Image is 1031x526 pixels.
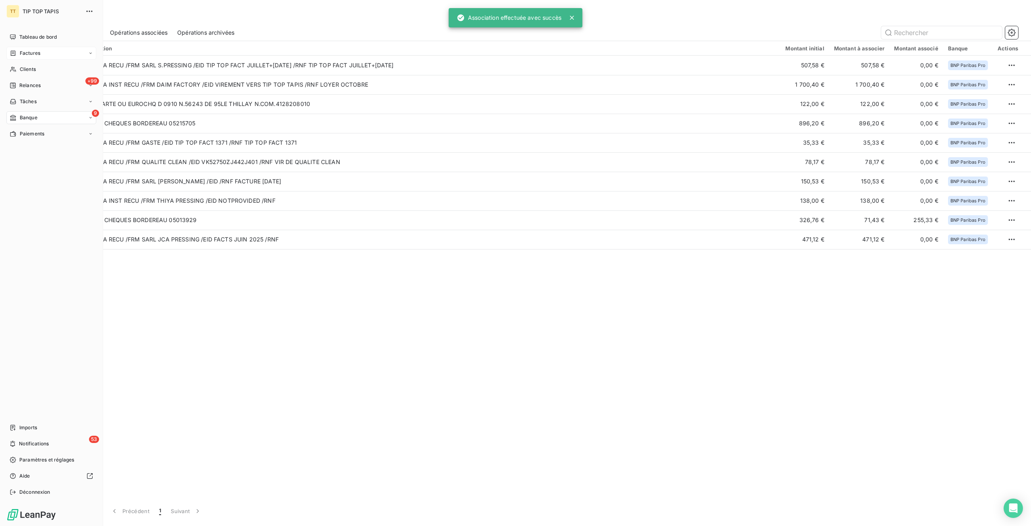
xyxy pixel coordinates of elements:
[1004,499,1023,518] div: Open Intercom Messenger
[998,45,1018,52] div: Actions
[785,45,824,52] div: Montant initial
[77,152,781,172] td: VIR SEPA RECU /FRM QUALITE CLEAN /EID VK52750ZJ442J401 /RNF VIR DE QUALITE CLEAN
[20,66,36,73] span: Clients
[154,503,166,520] button: 1
[77,210,781,230] td: REMISE CHEQUES BORDEREAU 05013929
[950,121,985,126] span: BNP Paribas Pro
[829,56,890,75] td: 507,58 €
[889,152,943,172] td: 0,00 €
[889,230,943,249] td: 0,00 €
[889,210,943,230] td: 255,33 €
[780,133,829,152] td: 35,33 €
[894,45,938,52] div: Montant associé
[780,114,829,133] td: 896,20 €
[20,114,37,121] span: Banque
[950,63,985,68] span: BNP Paribas Pro
[780,75,829,94] td: 1 700,40 €
[77,230,781,249] td: VIR SEPA RECU /FRM SARL JCA PRESSING /EID FACTS JUIN 2025 /RNF
[19,82,41,89] span: Relances
[881,26,1002,39] input: Rechercher
[950,237,985,242] span: BNP Paribas Pro
[19,472,30,480] span: Aide
[829,75,890,94] td: 1 700,40 €
[829,210,890,230] td: 71,43 €
[23,8,81,15] span: TIP TOP TAPIS
[950,198,985,203] span: BNP Paribas Pro
[457,10,561,25] div: Association effectuée avec succès
[6,508,56,521] img: Logo LeanPay
[829,191,890,210] td: 138,00 €
[20,50,40,57] span: Factures
[82,45,776,52] div: Description
[780,152,829,172] td: 78,17 €
[106,503,154,520] button: Précédent
[6,5,19,18] div: TT
[889,114,943,133] td: 0,00 €
[950,82,985,87] span: BNP Paribas Pro
[19,424,37,431] span: Imports
[780,230,829,249] td: 471,12 €
[889,94,943,114] td: 0,00 €
[19,33,57,41] span: Tableau de bord
[829,94,890,114] td: 122,00 €
[780,172,829,191] td: 150,53 €
[92,110,99,117] span: 9
[780,210,829,230] td: 326,76 €
[950,160,985,164] span: BNP Paribas Pro
[20,98,37,105] span: Tâches
[948,45,988,52] div: Banque
[20,130,44,137] span: Paiements
[19,456,74,464] span: Paramètres et réglages
[889,133,943,152] td: 0,00 €
[889,172,943,191] td: 0,00 €
[6,470,96,482] a: Aide
[829,133,890,152] td: 35,33 €
[829,230,890,249] td: 471,12 €
[77,133,781,152] td: VIR SEPA RECU /FRM GASTE /EID TIP TOP FACT 1371 /RNF TIP TOP FACT 1371
[89,436,99,443] span: 53
[77,56,781,75] td: VIR SEPA RECU /FRM SARL S.PRESSING /EID TIP TOP FACT JUILLET+[DATE] /RNF TIP TOP FACT JUILLET+[DATE]
[950,140,985,145] span: BNP Paribas Pro
[77,114,781,133] td: REMISE CHEQUES BORDEREAU 05215705
[950,179,985,184] span: BNP Paribas Pro
[110,29,168,37] span: Opérations associées
[780,94,829,114] td: 122,00 €
[780,191,829,210] td: 138,00 €
[780,56,829,75] td: 507,58 €
[829,114,890,133] td: 896,20 €
[166,503,207,520] button: Suivant
[889,56,943,75] td: 0,00 €
[77,94,781,114] td: REM. CARTE OU EUROCHQ D 0910 N.56243 DE 95LE THILLAY N.COM.4128208010
[77,172,781,191] td: VIR SEPA RECU /FRM SARL [PERSON_NAME] /EID /RNF FACTURE [DATE]
[829,172,890,191] td: 150,53 €
[77,75,781,94] td: VIR SEPA INST RECU /FRM DAIM FACTORY /EID VIREMENT VERS TIP TOP TAPIS /RNF LOYER OCTOBRE
[19,440,49,447] span: Notifications
[950,218,985,222] span: BNP Paribas Pro
[177,29,234,37] span: Opérations archivées
[889,191,943,210] td: 0,00 €
[829,152,890,172] td: 78,17 €
[159,507,161,515] span: 1
[85,77,99,85] span: +99
[889,75,943,94] td: 0,00 €
[950,102,985,106] span: BNP Paribas Pro
[834,45,885,52] div: Montant à associer
[77,191,781,210] td: VIR SEPA INST RECU /FRM THIYA PRESSING /EID NOTPROVIDED /RNF
[19,489,50,496] span: Déconnexion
